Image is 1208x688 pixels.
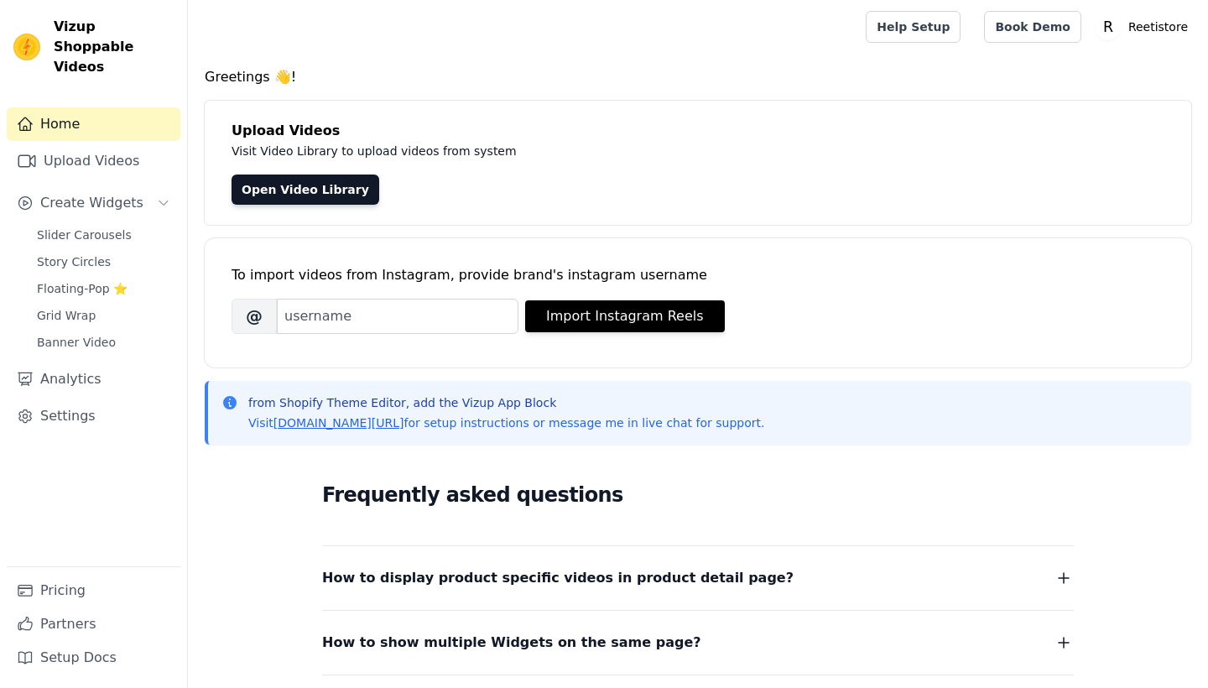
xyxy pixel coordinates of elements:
img: Vizup [13,34,40,60]
a: Home [7,107,180,141]
a: Grid Wrap [27,304,180,327]
div: To import videos from Instagram, provide brand's instagram username [232,265,1164,285]
a: Book Demo [984,11,1080,43]
text: R [1103,18,1113,35]
a: Banner Video [27,331,180,354]
a: Upload Videos [7,144,180,178]
h2: Frequently asked questions [322,478,1074,512]
a: Help Setup [866,11,961,43]
h4: Upload Videos [232,121,1164,141]
a: Settings [7,399,180,433]
span: How to display product specific videos in product detail page? [322,566,794,590]
span: Create Widgets [40,193,143,213]
p: from Shopify Theme Editor, add the Vizup App Block [248,394,764,411]
span: Grid Wrap [37,307,96,324]
a: Setup Docs [7,641,180,675]
p: Reetistore [1122,12,1195,42]
h4: Greetings 👋! [205,67,1191,87]
button: Import Instagram Reels [525,300,725,332]
p: Visit Video Library to upload videos from system [232,141,983,161]
span: Story Circles [37,253,111,270]
a: Analytics [7,362,180,396]
button: How to display product specific videos in product detail page? [322,566,1074,590]
button: Create Widgets [7,186,180,220]
button: How to show multiple Widgets on the same page? [322,631,1074,654]
button: R Reetistore [1095,12,1195,42]
a: Floating-Pop ⭐ [27,277,180,300]
a: [DOMAIN_NAME][URL] [273,416,404,430]
a: Partners [7,607,180,641]
input: username [277,299,518,334]
a: Pricing [7,574,180,607]
span: How to show multiple Widgets on the same page? [322,631,701,654]
span: @ [232,299,277,334]
a: Story Circles [27,250,180,274]
span: Floating-Pop ⭐ [37,280,128,297]
span: Vizup Shoppable Videos [54,17,174,77]
span: Banner Video [37,334,116,351]
p: Visit for setup instructions or message me in live chat for support. [248,414,764,431]
a: Slider Carousels [27,223,180,247]
span: Slider Carousels [37,227,132,243]
a: Open Video Library [232,175,379,205]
